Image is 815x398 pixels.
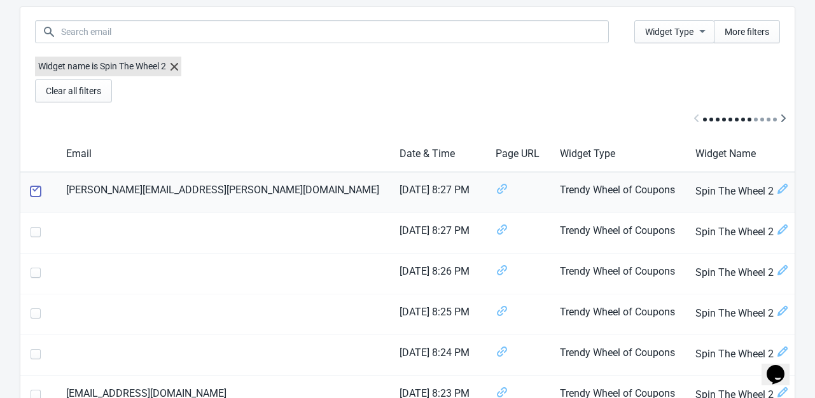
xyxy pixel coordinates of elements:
td: Trendy Wheel of Coupons [550,172,685,213]
span: Spin The Wheel 2 [695,305,789,322]
button: Clear all filters [35,79,112,102]
td: Trendy Wheel of Coupons [550,213,685,254]
td: [PERSON_NAME][EMAIL_ADDRESS][PERSON_NAME][DOMAIN_NAME] [56,172,389,213]
button: Scroll table right one column [772,107,795,131]
th: Widget Name [685,136,799,172]
td: Trendy Wheel of Coupons [550,254,685,294]
button: Widget Type [634,20,714,43]
td: [DATE] 8:25 PM [389,294,485,335]
td: [DATE] 8:27 PM [389,172,485,213]
span: Spin The Wheel 2 [695,182,789,200]
span: Widget Type [645,27,693,37]
span: Spin The Wheel 2 [695,223,789,240]
td: Trendy Wheel of Coupons [550,294,685,335]
span: Spin The Wheel 2 [695,264,789,281]
th: Date & Time [389,136,485,172]
input: Search email [60,20,609,43]
th: Page URL [485,136,550,172]
span: Spin The Wheel 2 [695,345,789,362]
span: Clear all filters [46,86,101,96]
button: More filters [714,20,780,43]
label: Widget name is Spin The Wheel 2 [35,57,181,76]
iframe: chat widget [762,347,802,385]
th: Widget Type [550,136,685,172]
td: [DATE] 8:24 PM [389,335,485,376]
td: Trendy Wheel of Coupons [550,335,685,376]
td: [DATE] 8:27 PM [389,213,485,254]
th: Email [56,136,389,172]
span: More filters [725,27,769,37]
td: [DATE] 8:26 PM [389,254,485,294]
